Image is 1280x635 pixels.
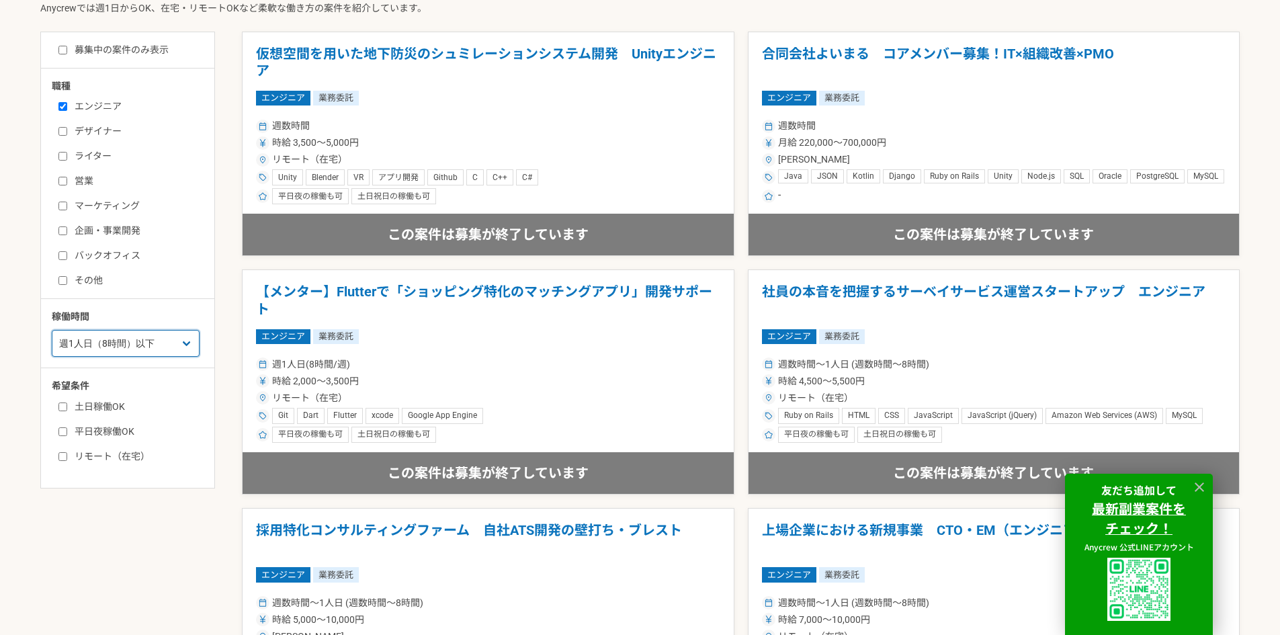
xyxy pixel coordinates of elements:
[259,139,267,147] img: ico_currency_yen-76ea2c4c.svg
[853,171,874,182] span: Kotlin
[58,452,67,461] input: リモート（在宅）
[312,173,339,183] span: Blender
[1084,541,1194,552] span: Anycrew 公式LINEアカウント
[765,431,773,439] img: ico_star-c4f7eedc.svg
[762,329,816,344] span: エンジニア
[1052,411,1157,421] span: Amazon Web Services (AWS)
[765,394,773,402] img: ico_location_pin-352ac629.svg
[765,616,773,624] img: ico_currency_yen-76ea2c4c.svg
[765,156,773,164] img: ico_location_pin-352ac629.svg
[778,613,870,627] span: 時給 7,000〜10,000円
[765,599,773,607] img: ico_calendar-4541a85f.svg
[58,99,213,114] label: エンジニア
[58,450,213,464] label: リモート（在宅）
[259,394,267,402] img: ico_location_pin-352ac629.svg
[243,452,734,494] div: この案件は募集が終了しています
[58,43,169,57] label: 募集中の案件のみ表示
[968,411,1037,421] span: JavaScript (jQuery)
[259,360,267,368] img: ico_calendar-4541a85f.svg
[313,329,359,344] span: 業務委託
[765,412,773,420] img: ico_tag-f97210f0.svg
[259,431,267,439] img: ico_star-c4f7eedc.svg
[819,91,865,105] span: 業務委託
[243,214,734,255] div: この案件は募集が終了しています
[52,81,71,91] span: 職種
[58,403,67,411] input: 土日稼働OK
[278,411,288,421] span: Git
[1172,411,1197,421] span: MySQL
[58,46,67,54] input: 募集中の案件のみ表示
[784,411,833,421] span: Ruby on Rails
[1136,171,1179,182] span: PostgreSQL
[58,174,213,188] label: 営業
[778,357,929,372] span: 週数時間〜1人日 (週数時間〜8時間)
[259,377,267,385] img: ico_currency_yen-76ea2c4c.svg
[778,119,816,133] span: 週数時間
[272,357,350,372] span: 週1人日(8時間/週)
[378,173,419,183] span: アプリ開発
[256,46,720,80] h1: 仮想空間を用いた地下防災のシュミレーションシステム開発 Unityエンジニア
[765,377,773,385] img: ico_currency_yen-76ea2c4c.svg
[765,122,773,130] img: ico_calendar-4541a85f.svg
[259,599,267,607] img: ico_calendar-4541a85f.svg
[857,427,942,443] div: 土日祝日の稼働も可
[256,284,720,318] h1: 【メンター】Flutterで「ショッピング特化のマッチングアプリ」開発サポート
[930,171,979,182] span: Ruby on Rails
[778,427,855,443] div: 平日夜の稼働も可
[303,411,318,421] span: Dart
[778,374,865,388] span: 時給 4,500〜5,500円
[433,173,458,183] span: Github
[762,522,1226,556] h1: 上場企業における新規事業 CTO・EM（エンジニアリングマネージャー）
[372,411,393,421] span: xcode
[256,329,310,344] span: エンジニア
[1070,171,1084,182] span: SQL
[784,171,802,182] span: Java
[1101,482,1177,498] strong: 友だち追加して
[313,91,359,105] span: 業務委託
[353,173,364,183] span: VR
[272,596,423,610] span: 週数時間〜1人日 (週数時間〜8時間)
[994,171,1013,182] span: Unity
[256,567,310,582] span: エンジニア
[272,374,359,388] span: 時給 2,000〜3,500円
[259,173,267,181] img: ico_tag-f97210f0.svg
[256,522,720,556] h1: 採用特化コンサルティングファーム 自社ATS開発の壁打ち・ブレスト
[762,567,816,582] span: エンジニア
[1099,171,1121,182] span: Oracle
[765,139,773,147] img: ico_currency_yen-76ea2c4c.svg
[58,425,213,439] label: 平日夜稼働OK
[58,249,213,263] label: バックオフィス
[58,202,67,210] input: マーケティング
[256,91,310,105] span: エンジニア
[58,152,67,161] input: ライター
[522,173,532,183] span: C#
[272,188,349,204] div: 平日夜の稼働も可
[749,214,1240,255] div: この案件は募集が終了しています
[272,427,349,443] div: 平日夜の稼働も可
[58,251,67,260] input: バックオフィス
[259,616,267,624] img: ico_currency_yen-76ea2c4c.svg
[52,312,89,323] span: 稼働時間
[1193,171,1218,182] span: MySQL
[272,119,310,133] span: 週数時間
[408,411,477,421] span: Google App Engine
[58,276,67,285] input: その他
[58,149,213,163] label: ライター
[1105,518,1172,538] strong: チェック！
[58,199,213,213] label: マーケティング
[749,452,1240,494] div: この案件は募集が終了しています
[313,567,359,582] span: 業務委託
[848,411,869,421] span: HTML
[762,46,1226,80] h1: 合同会社よいまる コアメンバー募集！IT×組織改善×PMO
[351,427,436,443] div: 土日祝日の稼働も可
[259,412,267,420] img: ico_tag-f97210f0.svg
[493,173,507,183] span: C++
[778,188,781,204] span: -
[58,226,67,235] input: 企画・事業開発
[272,391,347,405] span: リモート（在宅）
[1092,501,1186,517] a: 最新副業案件を
[1107,558,1170,621] img: uploaded%2F9x3B4GYyuJhK5sXzQK62fPT6XL62%2F_1i3i91es70ratxpc0n6.png
[58,124,213,138] label: デザイナー
[819,567,865,582] span: 業務委託
[259,192,267,200] img: ico_star-c4f7eedc.svg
